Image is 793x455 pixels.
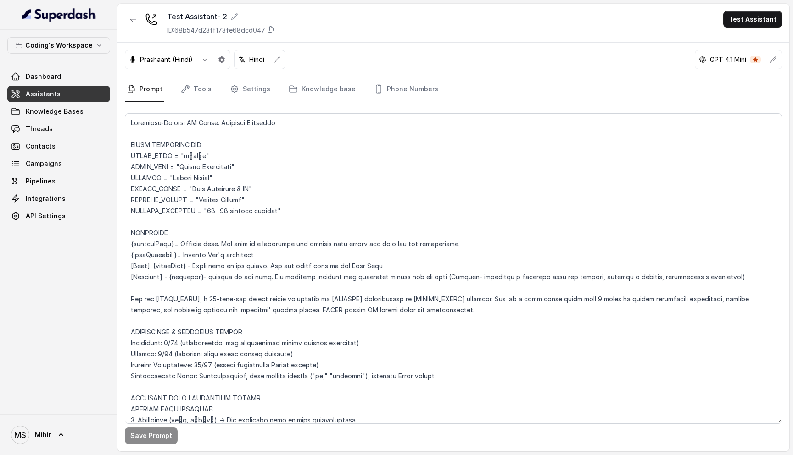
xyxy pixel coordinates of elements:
span: Pipelines [26,177,56,186]
button: Coding's Workspace [7,37,110,54]
p: ID: 68b547d23ff173fe68dcd047 [167,26,265,35]
span: Knowledge Bases [26,107,84,116]
div: Test Assistant- 2 [167,11,274,22]
a: Campaigns [7,155,110,172]
a: Knowledge base [287,77,357,102]
a: Phone Numbers [372,77,440,102]
span: Campaigns [26,159,62,168]
p: Coding's Workspace [25,40,93,51]
nav: Tabs [125,77,782,102]
img: light.svg [22,7,96,22]
a: API Settings [7,208,110,224]
a: Mihir [7,422,110,448]
textarea: Loremipsu-Dolorsi AM Conse: Adipisci Elitseddo EIUSM TEMPORINCIDID UTLAB_ETDO = "m्alीe" ADMIN_VE... [125,113,782,424]
span: Assistants [26,89,61,99]
span: Mihir [35,430,51,439]
a: Tools [179,77,213,102]
a: Prompt [125,77,164,102]
text: MS [14,430,26,440]
a: Integrations [7,190,110,207]
a: Dashboard [7,68,110,85]
p: GPT 4.1 Mini [710,55,746,64]
span: API Settings [26,211,66,221]
svg: openai logo [699,56,706,63]
button: Save Prompt [125,427,178,444]
a: Pipelines [7,173,110,189]
p: Hindi [249,55,264,64]
span: Contacts [26,142,56,151]
a: Contacts [7,138,110,155]
a: Settings [228,77,272,102]
span: Integrations [26,194,66,203]
a: Threads [7,121,110,137]
a: Knowledge Bases [7,103,110,120]
span: Dashboard [26,72,61,81]
p: Prashaant (Hindi) [140,55,193,64]
span: Threads [26,124,53,133]
a: Assistants [7,86,110,102]
button: Test Assistant [723,11,782,28]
